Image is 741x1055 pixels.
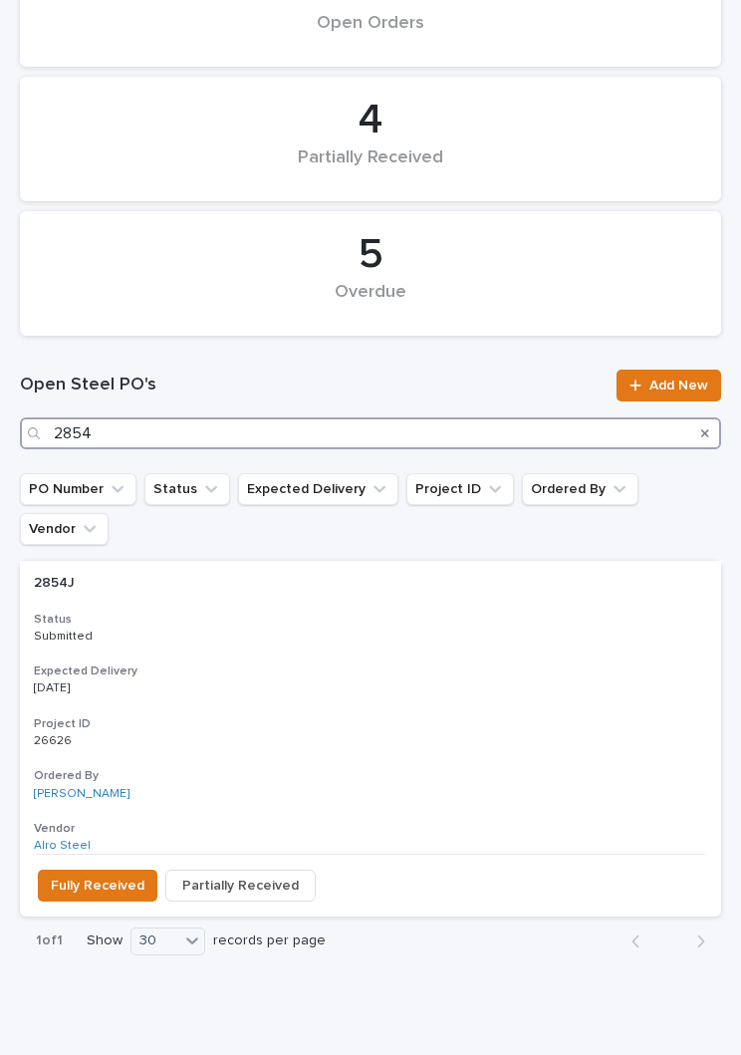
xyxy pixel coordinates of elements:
[20,374,605,397] h1: Open Steel PO's
[54,282,687,324] div: Overdue
[20,417,721,449] input: Search
[165,870,316,902] button: Partially Received
[87,932,123,949] p: Show
[34,821,707,837] h3: Vendor
[34,663,707,679] h3: Expected Delivery
[20,561,721,917] a: 2854J2854J StatusSubmittedExpected Delivery[DATE]Project ID2662626626 Ordered By[PERSON_NAME] Ven...
[38,870,157,902] button: Fully Received
[54,230,687,280] div: 5
[238,473,398,505] button: Expected Delivery
[20,473,136,505] button: PO Number
[54,147,687,189] div: Partially Received
[54,13,687,55] div: Open Orders
[617,370,721,401] a: Add New
[34,612,707,628] h3: Status
[131,929,179,952] div: 30
[144,473,230,505] button: Status
[522,473,638,505] button: Ordered By
[34,681,200,695] p: [DATE]
[51,874,144,898] span: Fully Received
[616,932,668,950] button: Back
[649,379,708,393] span: Add New
[54,96,687,145] div: 4
[34,768,707,784] h3: Ordered By
[213,932,326,949] p: records per page
[20,513,109,545] button: Vendor
[406,473,514,505] button: Project ID
[34,716,707,732] h3: Project ID
[668,932,721,950] button: Next
[20,917,79,965] p: 1 of 1
[34,630,200,644] p: Submitted
[182,874,299,898] span: Partially Received
[34,787,129,801] a: [PERSON_NAME]
[34,839,91,853] a: Alro Steel
[34,571,79,592] p: 2854J
[34,730,76,748] p: 26626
